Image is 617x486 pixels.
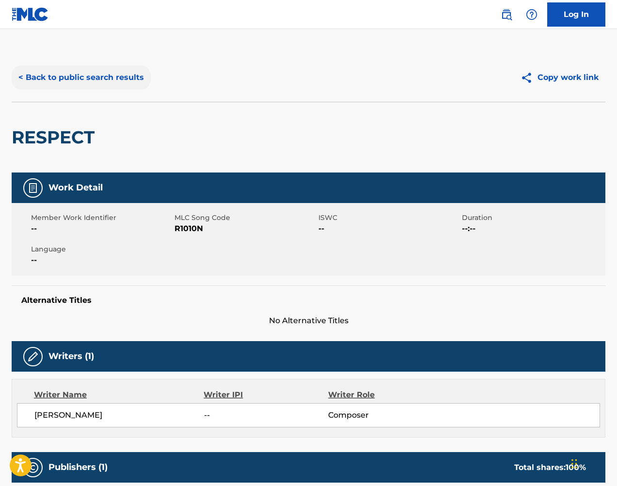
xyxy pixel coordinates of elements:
img: MLC Logo [12,7,49,21]
img: help [526,9,538,20]
span: --:-- [462,223,603,235]
button: < Back to public search results [12,65,151,90]
span: MLC Song Code [174,213,316,223]
div: Writer Name [34,389,204,401]
h5: Writers (1) [48,351,94,362]
span: Member Work Identifier [31,213,172,223]
iframe: Chat Widget [569,439,617,486]
a: Log In [547,2,605,27]
span: 100 % [566,463,586,472]
span: -- [204,409,329,421]
img: Copy work link [521,72,538,84]
h5: Alternative Titles [21,296,596,305]
span: -- [31,254,172,266]
div: Writer Role [328,389,442,401]
img: Publishers [27,462,39,473]
span: R1010N [174,223,316,235]
span: Language [31,244,172,254]
img: search [501,9,512,20]
h5: Publishers (1) [48,462,108,473]
div: Total shares: [514,462,586,473]
a: Public Search [497,5,516,24]
span: No Alternative Titles [12,315,605,327]
h5: Work Detail [48,182,103,193]
span: -- [31,223,172,235]
span: Composer [328,409,441,421]
span: -- [318,223,459,235]
div: Help [522,5,541,24]
h2: RESPECT [12,126,99,148]
span: Duration [462,213,603,223]
span: ISWC [318,213,459,223]
span: [PERSON_NAME] [34,409,204,421]
button: Copy work link [514,65,605,90]
img: Writers [27,351,39,362]
div: Drag [571,449,577,478]
img: Work Detail [27,182,39,194]
div: Writer IPI [204,389,328,401]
